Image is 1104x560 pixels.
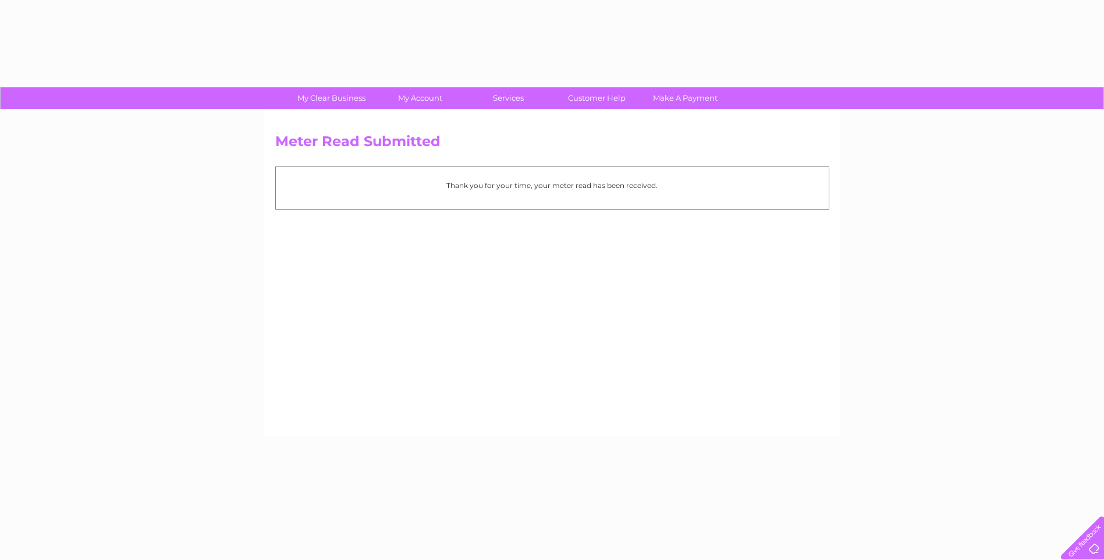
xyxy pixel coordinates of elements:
[275,133,829,155] h2: Meter Read Submitted
[460,87,556,109] a: Services
[637,87,733,109] a: Make A Payment
[372,87,468,109] a: My Account
[282,180,823,191] p: Thank you for your time, your meter read has been received.
[283,87,379,109] a: My Clear Business
[549,87,645,109] a: Customer Help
